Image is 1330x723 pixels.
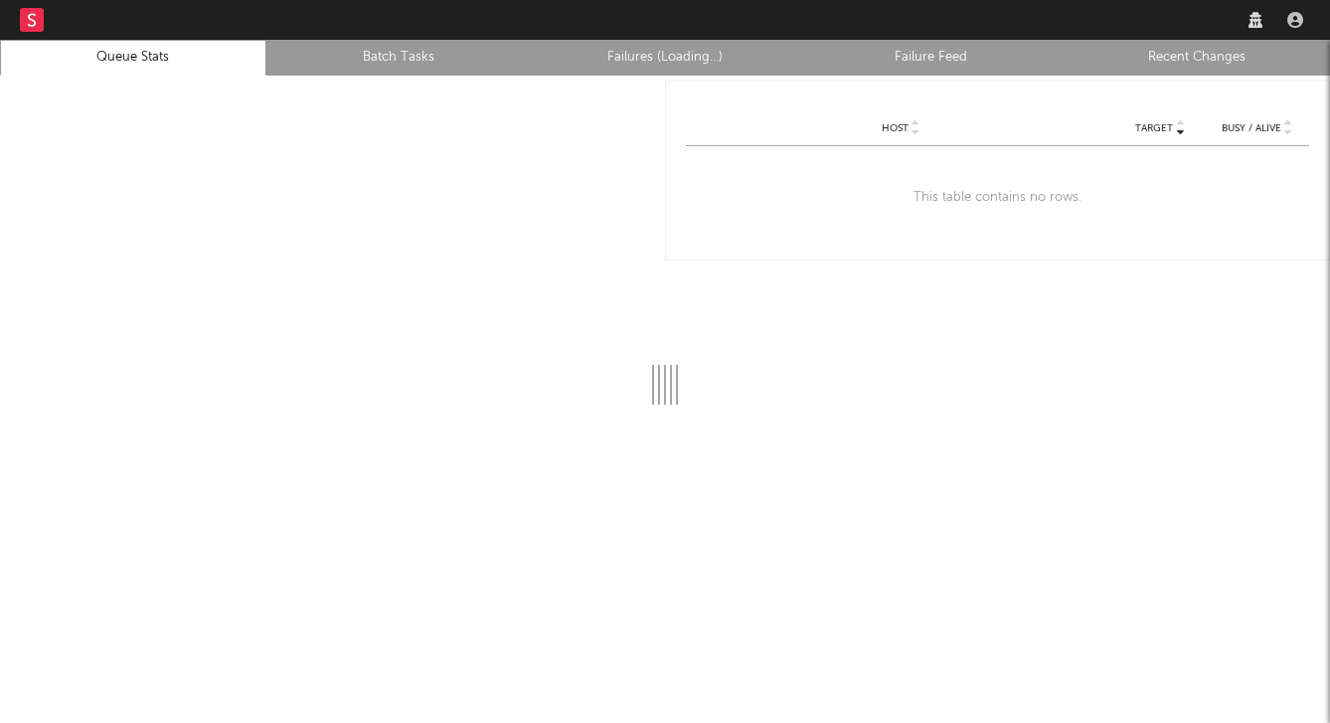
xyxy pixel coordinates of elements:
[1135,122,1173,134] span: Target
[686,146,1309,250] div: This table contains no rows.
[1222,122,1281,134] span: Busy / Alive
[277,46,522,70] a: Batch Tasks
[882,122,909,134] span: Host
[11,46,255,70] a: Queue Stats
[543,46,787,70] a: Failures (Loading...)
[1075,46,1319,70] a: Recent Changes
[809,46,1054,70] a: Failure Feed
